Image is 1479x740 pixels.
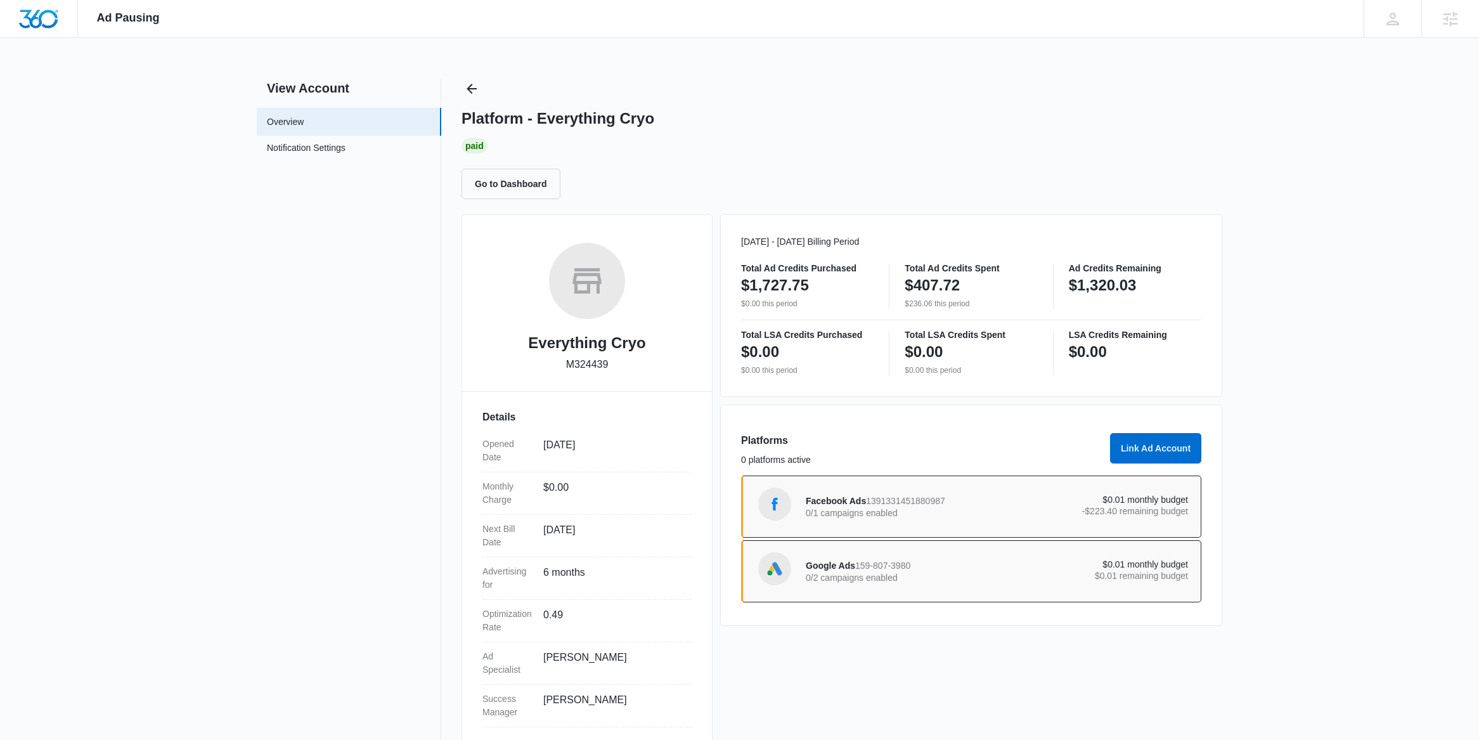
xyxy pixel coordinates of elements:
span: 1391331451880987 [866,496,945,506]
dt: Ad Specialist [482,650,533,677]
h1: Platform - Everything Cryo [462,109,654,128]
a: Notification Settings [267,141,346,158]
p: 0/1 campaigns enabled [806,509,997,517]
a: Overview [267,115,304,129]
p: $0.00 [741,342,779,362]
p: $1,320.03 [1069,275,1137,295]
div: Monthly Charge$0.00 [482,472,692,515]
div: Advertising for6 months [482,557,692,600]
p: -$223.40 remaining budget [997,507,1189,516]
p: $236.06 this period [905,298,1037,309]
div: Opened Date[DATE] [482,430,692,472]
p: $0.00 this period [905,365,1037,376]
dd: $0.00 [543,480,681,507]
div: Next Bill Date[DATE] [482,515,692,557]
h2: View Account [257,79,441,98]
span: Ad Pausing [97,11,160,25]
div: Ad Specialist[PERSON_NAME] [482,642,692,685]
p: $0.01 monthly budget [997,495,1189,504]
p: [DATE] - [DATE] Billing Period [741,235,1201,249]
p: $1,727.75 [741,275,809,295]
span: Facebook Ads [806,496,866,506]
dt: Next Bill Date [482,523,533,549]
div: Paid [462,138,488,153]
button: Go to Dashboard [462,169,560,199]
button: Back [462,79,482,99]
dd: [PERSON_NAME] [543,692,681,719]
p: Total Ad Credits Spent [905,264,1037,273]
dd: [PERSON_NAME] [543,650,681,677]
dd: 0.49 [543,607,681,634]
dt: Success Manager [482,692,533,719]
p: LSA Credits Remaining [1069,330,1201,339]
button: Link Ad Account [1110,433,1201,464]
p: $0.00 [1069,342,1107,362]
img: Google Ads [765,559,784,578]
dt: Optimization Rate [482,607,533,634]
p: $0.00 this period [741,298,874,309]
p: Ad Credits Remaining [1069,264,1201,273]
dd: [DATE] [543,438,681,464]
h3: Details [482,410,692,425]
p: M324439 [566,357,609,372]
dd: 6 months [543,565,681,592]
p: $407.72 [905,275,960,295]
p: Total LSA Credits Purchased [741,330,874,339]
div: Success Manager[PERSON_NAME] [482,685,692,727]
p: $0.01 monthly budget [997,560,1189,569]
p: $0.00 [905,342,943,362]
a: Google AdsGoogle Ads159-807-39800/2 campaigns enabled$0.01 monthly budget$0.01 remaining budget [741,540,1201,602]
span: 159-807-3980 [855,561,910,571]
p: 0 platforms active [741,453,1102,467]
p: 0/2 campaigns enabled [806,573,997,582]
dt: Monthly Charge [482,480,533,507]
h3: Platforms [741,433,1102,448]
p: $0.00 this period [741,365,874,376]
a: Facebook AdsFacebook Ads13913314518809870/1 campaigns enabled$0.01 monthly budget-$223.40 remaini... [741,476,1201,538]
dt: Opened Date [482,438,533,464]
h2: Everything Cryo [528,332,645,354]
span: Google Ads [806,561,855,571]
img: Facebook Ads [765,495,784,514]
p: Total Ad Credits Purchased [741,264,874,273]
a: Go to Dashboard [462,178,568,189]
p: Total LSA Credits Spent [905,330,1037,339]
div: Optimization Rate0.49 [482,600,692,642]
dd: [DATE] [543,523,681,549]
p: $0.01 remaining budget [997,571,1189,580]
dt: Advertising for [482,565,533,592]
